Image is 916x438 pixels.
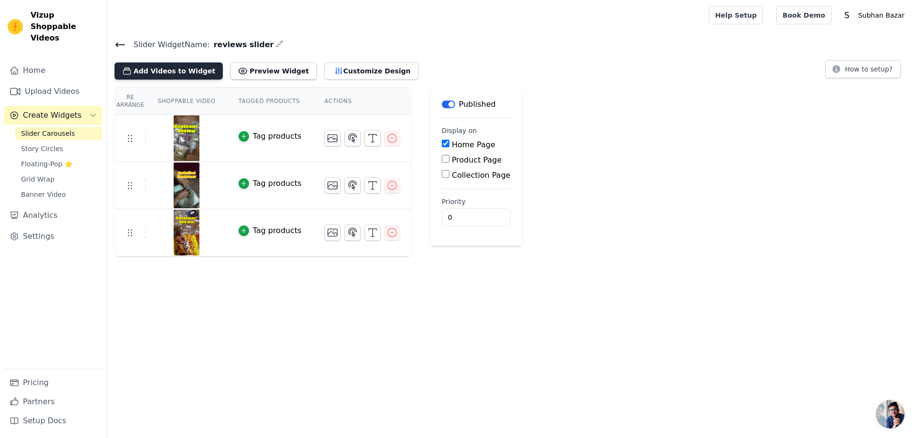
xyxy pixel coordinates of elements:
a: Help Setup [709,6,763,24]
span: Banner Video [21,190,66,199]
span: Slider Widget Name: [126,39,210,51]
button: Change Thumbnail [324,130,341,146]
a: Slider Carousels [15,127,103,140]
img: tn-a36890c5202044198b0f93d245185326.png [173,210,200,255]
a: Open chat [876,400,905,428]
a: Grid Wrap [15,173,103,186]
label: Priority [442,197,510,206]
label: Home Page [452,140,495,149]
button: Tag products [239,225,302,236]
a: Setup Docs [4,411,103,430]
button: Customize Design [324,62,418,80]
p: Published [459,99,496,110]
a: Book Demo [776,6,831,24]
a: How to setup? [825,67,901,76]
label: Product Page [452,155,502,164]
span: Vizup Shoppable Videos [31,10,99,44]
button: Create Widgets [4,106,103,125]
button: How to setup? [825,60,901,78]
p: Subhan Bazar [854,7,908,24]
th: Actions [313,88,411,115]
div: Edit Name [276,38,283,51]
div: Tag products [253,131,302,142]
button: Tag products [239,131,302,142]
span: Slider Carousels [21,129,75,138]
span: Create Widgets [23,110,82,121]
th: Re Arrange [114,88,146,115]
th: Shoppable Video [146,88,227,115]
a: Home [4,61,103,80]
img: Vizup [8,19,23,34]
a: Upload Videos [4,82,103,101]
a: Banner Video [15,188,103,201]
a: Analytics [4,206,103,225]
button: Add Videos to Widget [114,62,223,80]
button: Change Thumbnail [324,177,341,194]
a: Partners [4,392,103,411]
label: Collection Page [452,171,510,180]
text: S [844,10,849,20]
img: tn-ed5a4b79eb914aad8dee93a727ae9dfa.png [173,163,200,208]
span: Story Circles [21,144,63,153]
div: Tag products [253,225,302,236]
span: Grid Wrap [21,174,54,184]
button: Change Thumbnail [324,224,341,241]
th: Tagged Products [227,88,313,115]
span: Floating-Pop ⭐ [21,159,73,169]
a: Pricing [4,373,103,392]
img: tn-10847620b6c04f18a0a923fd66767bef.png [173,115,200,161]
div: Tag products [253,178,302,189]
span: reviews slider [210,39,274,51]
legend: Display on [442,126,477,135]
button: S Subhan Bazar [839,7,908,24]
a: Floating-Pop ⭐ [15,157,103,171]
a: Settings [4,227,103,246]
a: Story Circles [15,142,103,155]
button: Tag products [239,178,302,189]
button: Preview Widget [230,62,316,80]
